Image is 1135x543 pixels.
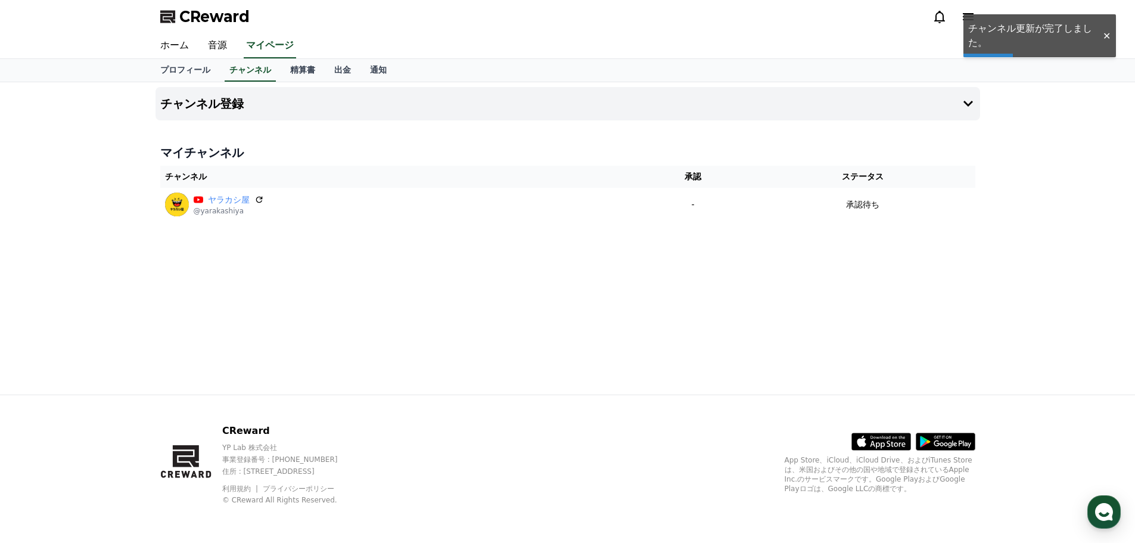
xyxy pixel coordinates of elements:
[846,198,879,211] p: 承認待ち
[222,467,361,476] p: 住所 : [STREET_ADDRESS]
[225,59,276,82] a: チャンネル
[360,59,396,82] a: 通知
[156,87,980,120] button: チャンネル登録
[640,198,746,211] p: -
[160,166,636,188] th: チャンネル
[750,166,975,188] th: ステータス
[281,59,325,82] a: 精算書
[222,485,260,493] a: 利用規約
[244,33,296,58] a: マイページ
[154,378,229,408] a: Settings
[222,455,361,464] p: 事業登録番号 : [PHONE_NUMBER]
[99,396,134,406] span: Messages
[222,495,361,505] p: © CReward All Rights Reserved.
[208,194,250,206] a: ヤラカシ屋
[160,7,250,26] a: CReward
[785,455,975,494] p: App Store、iCloud、iCloud Drive、およびiTunes Storeは、米国およびその他の国や地域で登録されているApple Inc.のサービスマークです。Google P...
[194,206,264,216] p: @yarakashiya
[179,7,250,26] span: CReward
[263,485,334,493] a: プライバシーポリシー
[160,97,244,110] h4: チャンネル登録
[325,59,360,82] a: 出金
[79,378,154,408] a: Messages
[222,443,361,452] p: YP Lab 株式会社
[636,166,751,188] th: 承認
[165,193,189,216] img: ヤラカシ屋
[176,396,206,405] span: Settings
[151,59,220,82] a: プロフィール
[30,396,51,405] span: Home
[198,33,237,58] a: 音源
[4,378,79,408] a: Home
[151,33,198,58] a: ホーム
[160,144,975,161] h4: マイチャンネル
[222,424,361,438] p: CReward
